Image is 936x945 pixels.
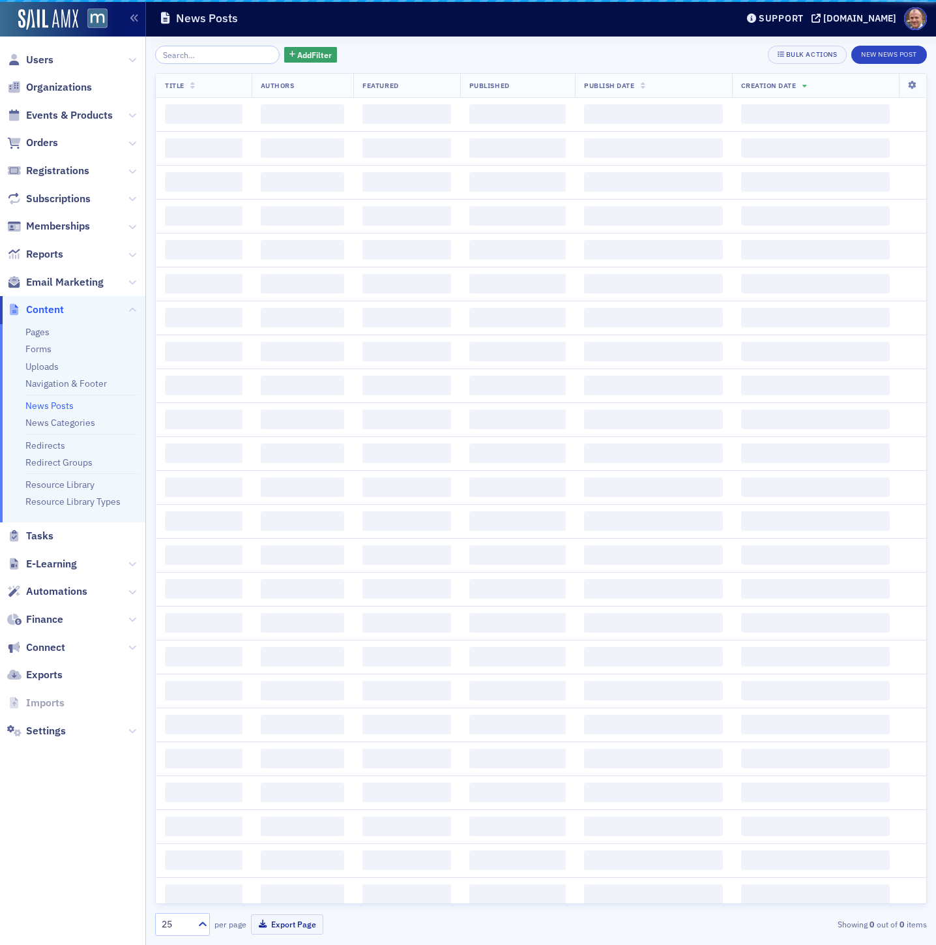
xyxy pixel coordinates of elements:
span: ‌ [261,850,345,870]
span: ‌ [261,783,345,802]
span: Tasks [26,529,53,543]
span: ‌ [469,579,566,599]
span: ‌ [469,783,566,802]
a: Email Marketing [7,275,104,290]
a: Connect [7,640,65,655]
span: ‌ [584,410,722,429]
span: ‌ [261,579,345,599]
img: SailAMX [87,8,108,29]
span: ‌ [741,138,890,158]
span: Finance [26,612,63,627]
a: View Homepage [78,8,108,31]
span: Publish Date [584,81,634,90]
a: Resource Library Types [25,496,121,507]
span: ‌ [165,817,242,836]
span: ‌ [362,376,451,395]
span: ‌ [261,138,345,158]
span: ‌ [362,477,451,497]
span: ‌ [741,613,890,633]
span: ‌ [741,511,890,531]
span: Creation Date [741,81,797,90]
span: ‌ [584,817,722,836]
span: ‌ [261,240,345,260]
span: ‌ [584,206,722,226]
span: ‌ [584,443,722,463]
span: ‌ [741,681,890,700]
span: ‌ [165,342,242,361]
span: ‌ [584,884,722,904]
span: ‌ [584,579,722,599]
span: ‌ [362,240,451,260]
div: Showing out of items [679,918,927,930]
a: Events & Products [7,108,113,123]
span: ‌ [165,138,242,158]
button: [DOMAIN_NAME] [812,14,901,23]
a: Forms [25,343,51,355]
span: ‌ [165,545,242,565]
span: ‌ [165,511,242,531]
div: Support [759,12,804,24]
span: ‌ [165,172,242,192]
span: Imports [26,696,65,710]
span: ‌ [741,545,890,565]
strong: 0 [868,918,877,930]
strong: 0 [898,918,907,930]
a: Memberships [7,219,90,233]
span: ‌ [362,749,451,768]
a: Finance [7,612,63,627]
a: Content [7,303,64,317]
a: Automations [7,584,87,599]
span: ‌ [261,308,345,327]
span: ‌ [261,477,345,497]
span: ‌ [469,172,566,192]
span: ‌ [261,681,345,700]
span: ‌ [584,138,722,158]
span: ‌ [469,274,566,293]
a: Registrations [7,164,89,178]
span: ‌ [165,783,242,802]
span: ‌ [584,511,722,531]
span: Users [26,53,53,67]
span: ‌ [584,850,722,870]
div: 25 [162,918,190,931]
span: ‌ [741,410,890,429]
span: ‌ [362,850,451,870]
span: ‌ [261,104,345,124]
span: ‌ [362,443,451,463]
span: ‌ [584,715,722,734]
span: ‌ [469,647,566,667]
span: Add Filter [297,49,332,61]
div: [DOMAIN_NAME] [823,12,896,24]
span: ‌ [741,342,890,361]
a: Redirect Groups [25,457,93,468]
span: ‌ [741,884,890,904]
span: ‌ [469,817,566,836]
span: ‌ [261,443,345,463]
span: ‌ [362,342,451,361]
a: Reports [7,247,63,262]
span: ‌ [469,206,566,226]
span: ‌ [741,715,890,734]
span: ‌ [165,443,242,463]
span: ‌ [741,104,890,124]
span: ‌ [469,138,566,158]
span: ‌ [469,749,566,768]
span: ‌ [469,681,566,700]
span: ‌ [741,477,890,497]
span: ‌ [362,884,451,904]
span: ‌ [165,104,242,124]
span: ‌ [165,884,242,904]
span: ‌ [261,274,345,293]
span: ‌ [584,681,722,700]
span: ‌ [261,715,345,734]
span: ‌ [741,443,890,463]
span: ‌ [469,410,566,429]
span: ‌ [362,308,451,327]
span: ‌ [261,342,345,361]
span: ‌ [362,817,451,836]
span: ‌ [261,410,345,429]
span: ‌ [165,206,242,226]
span: ‌ [362,715,451,734]
span: ‌ [165,477,242,497]
span: ‌ [362,511,451,531]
